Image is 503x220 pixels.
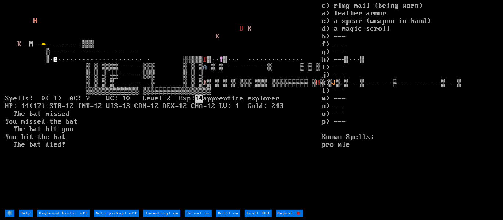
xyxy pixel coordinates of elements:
[215,33,219,41] font: K
[33,17,37,25] font: H
[143,210,180,217] input: Inventory: on
[248,25,252,33] font: K
[185,210,212,217] input: Color: on
[322,2,498,209] stats: c) ring mail (being worn) a) leather armor e) a spear (weapon in hand) d) a magic scroll b) --- f...
[5,2,322,209] larn: · ·· ·· ·········▒▒▒ ▒······················ ▒· ····················· · ▒▒▒▒▒ ▒·· ▒··· ··········...
[37,210,90,217] input: Keyboard hints: off
[316,79,320,87] font: H
[5,210,14,217] input: ⚙️
[203,79,207,87] font: K
[203,63,207,71] font: A
[17,40,21,48] font: K
[219,56,223,64] font: !
[276,210,303,217] input: Report 🐞
[240,25,244,33] font: B
[29,40,33,48] font: M
[216,210,240,217] input: Bold: on
[203,56,207,64] font: B
[54,56,58,64] font: @
[19,210,33,217] input: Help
[94,210,139,217] input: Auto-pickup: off
[245,210,272,217] input: Font: DOS
[195,95,203,103] mark: 14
